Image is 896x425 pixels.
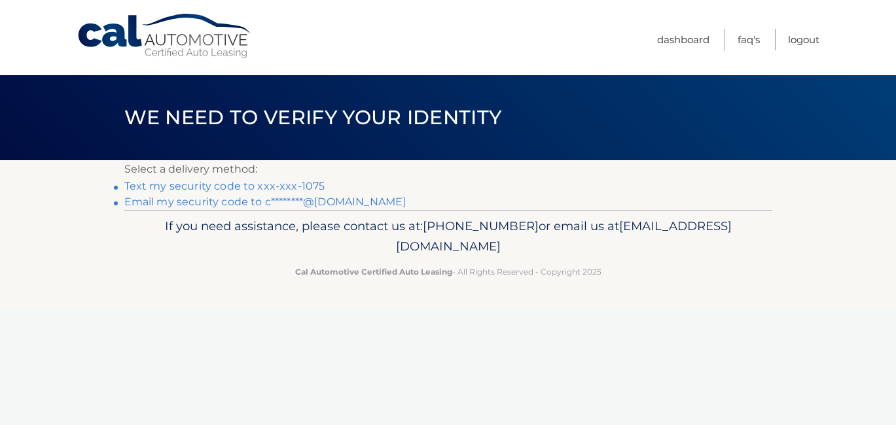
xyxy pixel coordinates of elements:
p: If you need assistance, please contact us at: or email us at [133,216,764,258]
a: Dashboard [657,29,709,50]
span: We need to verify your identity [124,105,502,129]
a: Logout [788,29,819,50]
a: Cal Automotive [77,13,253,59]
p: - All Rights Reserved - Copyright 2025 [133,265,764,279]
strong: Cal Automotive Certified Auto Leasing [295,267,452,277]
a: FAQ's [738,29,760,50]
a: Text my security code to xxx-xxx-1075 [124,180,325,192]
p: Select a delivery method: [124,160,772,178]
a: Email my security code to c********@[DOMAIN_NAME] [124,195,406,208]
span: [PHONE_NUMBER] [423,218,539,233]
